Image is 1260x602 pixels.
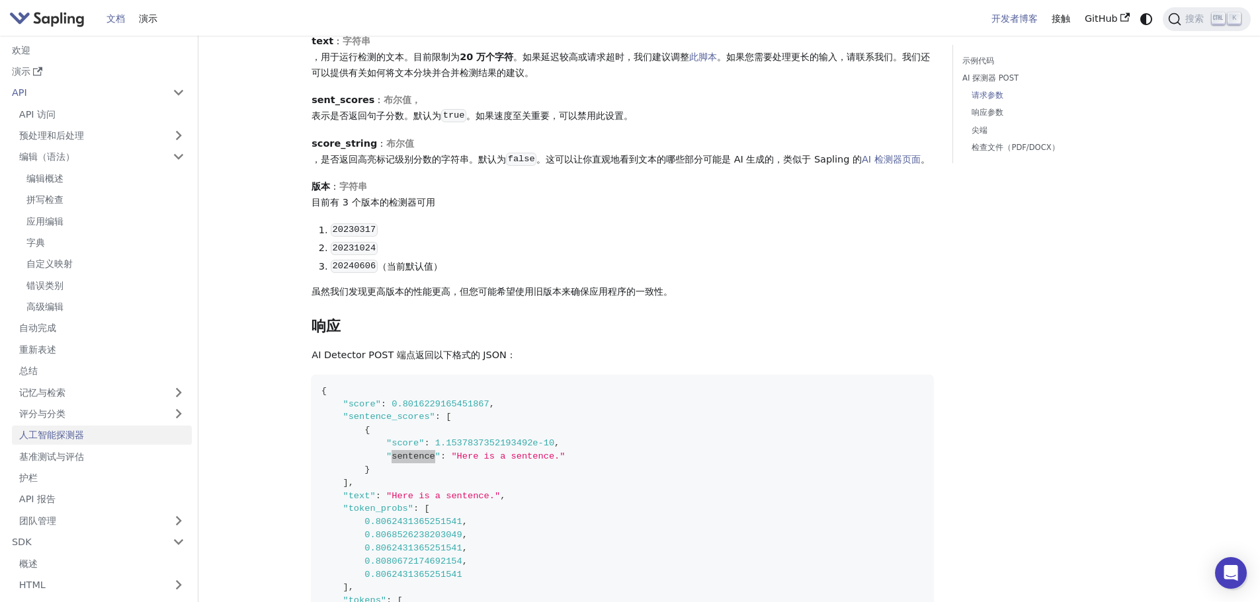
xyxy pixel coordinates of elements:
[19,344,56,355] font: 重新表述
[132,9,165,29] a: 演示
[139,13,157,24] font: 演示
[12,554,192,573] a: 概述
[321,386,327,396] span: {
[349,582,354,592] span: ,
[12,66,30,77] font: 演示
[312,110,441,121] font: 表示是否返回句子分数。默认为
[12,45,30,56] font: 欢迎
[364,425,370,435] span: {
[12,426,192,445] a: 人工智能探测器
[19,130,84,141] font: 预处理和后处理
[12,383,192,402] a: 记忆与检索
[460,52,513,62] font: 20 万个字符
[962,73,1019,83] font: AI 探测器 POST
[364,517,462,527] span: 0.8062431365251541
[19,322,56,333] font: 自动完成
[99,9,132,29] a: 文档
[19,211,192,231] a: 应用编辑
[343,478,348,488] span: ]
[19,190,192,209] a: 拼写检查
[165,533,192,552] button: 展开侧边栏类别“SDK”
[343,504,413,513] span: "token_probs"
[12,340,192,359] a: 重新表述
[466,110,633,121] font: 。如果速度至关重要，可以禁用此设置。
[451,451,565,461] span: "Here is a sentence."
[386,451,441,461] span: "sentence"
[312,154,506,165] font: ，是否返回高亮标记级别分数的字符串。默认为
[19,472,38,483] font: 护栏
[536,154,862,165] font: 。这可以让你直观地看到文本的哪些部分可能是 AI 生成的，类似于 Sapling 的
[12,87,27,98] font: API
[12,404,192,424] a: 评分与分类
[165,83,192,102] button: 折叠侧边栏类别“API”
[333,36,343,46] font: ：
[962,56,994,65] font: 示例代码
[12,126,192,145] a: 预处理和后处理
[377,138,386,149] font: ：
[312,52,930,78] font: 。如果您需要处理更长的输入，请联系我们。我们还可以提供有关如何将文本分块并合并检测结果的建议。
[5,83,165,102] a: API
[343,399,380,409] span: "score"
[386,438,424,448] span: "score"
[312,286,673,297] font: 虽然我们发现更高版本的性能更高，但您可能希望使用旧版本来确保应用程序的一致性。
[12,361,192,381] a: 总结
[984,9,1045,29] a: 开发者博客
[1136,9,1155,28] button: 在暗模式和亮模式之间切换（当前为系统模式）
[19,109,56,120] font: API 访问
[26,173,63,184] font: 编辑概述
[312,52,460,62] font: ，用于运行检测的文本。目前限制为
[689,52,717,62] a: 此脚本
[972,126,987,135] font: 尖端
[1228,13,1241,24] kbd: K
[364,465,370,474] span: }
[349,478,354,488] span: ,
[12,104,192,124] a: API 访问
[386,491,500,501] span: "Here is a sentence."
[435,438,554,448] span: 1.1537837352193492e-10
[19,297,192,317] a: 高级编辑
[972,89,1137,102] a: 请求参数
[343,491,375,501] span: "text"
[424,504,429,513] span: [
[972,141,1137,154] a: 检查文件（PDF/DOCX）
[19,494,56,504] font: API 报告
[19,151,75,162] font: 编辑（语法）
[19,387,65,398] font: 记忆与检索
[386,138,414,149] font: 布尔值
[862,154,921,165] a: AI 检测器页面
[19,580,46,590] font: HTML
[106,13,125,24] font: 文档
[312,36,333,46] font: text
[19,430,84,440] font: 人工智能探测器
[962,55,1142,67] a: 示例代码
[1185,13,1204,24] font: 搜索
[972,91,1003,100] font: 请求参数
[462,517,468,527] span: ,
[12,537,32,547] font: SDK
[12,576,192,595] a: HTML
[19,451,84,462] font: 基准测试与评估
[962,72,1142,85] a: AI 探测器 POST
[554,438,560,448] span: ,
[972,108,1003,117] font: 响应参数
[12,490,192,509] a: API 报告
[5,533,165,552] a: SDK
[26,258,73,269] font: 自定义映射
[312,197,435,207] font: 目前有 3 个版本的检测器可用
[972,106,1137,119] a: 响应参数
[462,556,468,566] span: ,
[331,260,377,273] code: 20240606
[26,216,63,227] font: 应用编辑
[9,9,85,28] img: Sapling.ai
[435,412,441,422] span: :
[5,40,192,59] a: 欢迎
[19,408,65,419] font: 评分与分类
[331,223,377,237] code: 20230317
[19,365,38,376] font: 总结
[343,412,435,422] span: "sentence_scores"
[19,233,192,252] a: 字典
[513,52,689,62] font: 。如果延迟较高或请求超时，我们建议调整
[19,276,192,295] a: 错误类别
[446,412,451,422] span: [
[921,154,930,165] font: 。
